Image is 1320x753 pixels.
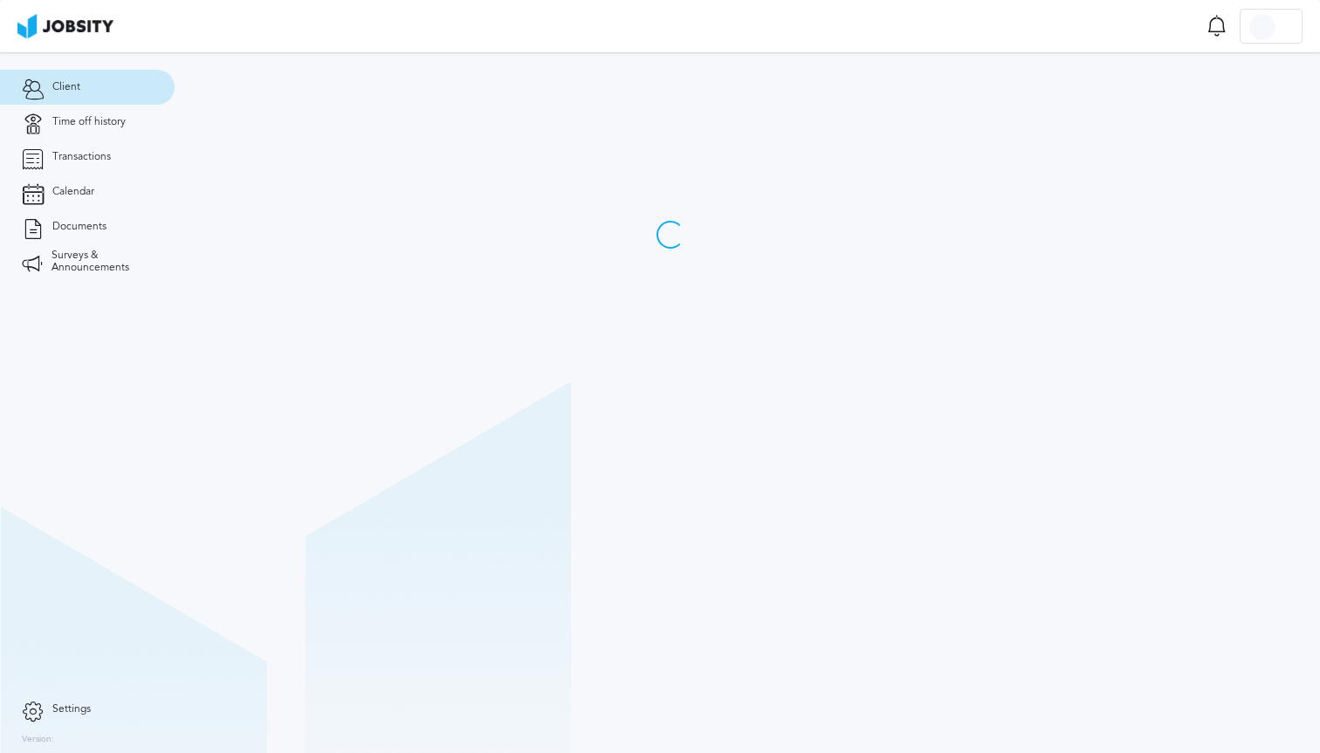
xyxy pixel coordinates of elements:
span: Settings [52,703,91,715]
img: ab4bad089aa723f57921c736e9817d99.png [17,14,113,38]
span: Documents [52,221,107,233]
span: Calendar [52,186,94,198]
span: Client [52,81,80,93]
span: Time off history [52,116,126,128]
span: Surveys & Announcements [52,250,153,274]
span: Transactions [52,151,111,163]
label: Version: [22,735,54,745]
